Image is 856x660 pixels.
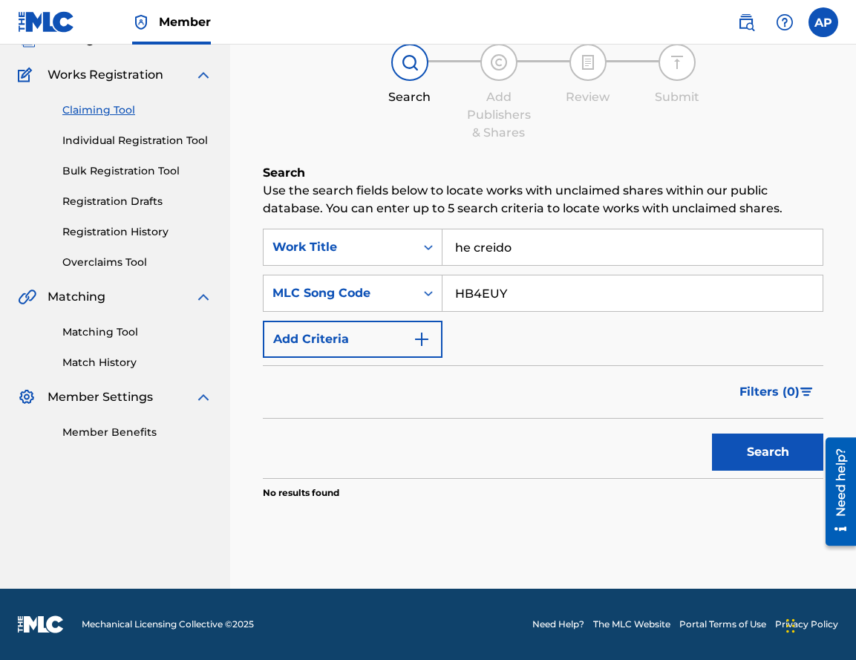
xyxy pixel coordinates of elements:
[413,330,431,348] img: 9d2ae6d4665cec9f34b9.svg
[263,321,442,358] button: Add Criteria
[640,88,714,106] div: Submit
[272,238,406,256] div: Work Title
[18,30,94,48] a: CatalogCatalog
[737,13,755,31] img: search
[490,53,508,71] img: step indicator icon for Add Publishers & Shares
[712,434,823,471] button: Search
[263,229,823,478] form: Search Form
[132,13,150,31] img: Top Rightsholder
[679,618,766,631] a: Portal Terms of Use
[159,13,211,30] span: Member
[195,288,212,306] img: expand
[808,7,838,37] div: User Menu
[668,53,686,71] img: step indicator icon for Submit
[48,288,105,306] span: Matching
[770,7,800,37] div: Help
[775,618,838,631] a: Privacy Policy
[579,53,597,71] img: step indicator icon for Review
[18,11,75,33] img: MLC Logo
[18,388,36,406] img: Member Settings
[776,13,794,31] img: help
[18,288,36,306] img: Matching
[263,182,823,218] p: Use the search fields below to locate works with unclaimed shares within our public database. You...
[782,589,856,660] iframe: Chat Widget
[731,7,761,37] a: Public Search
[62,224,212,240] a: Registration History
[551,88,625,106] div: Review
[272,284,406,302] div: MLC Song Code
[401,53,419,71] img: step indicator icon for Search
[263,486,339,500] p: No results found
[62,355,212,370] a: Match History
[82,618,254,631] span: Mechanical Licensing Collective © 2025
[62,133,212,148] a: Individual Registration Tool
[800,388,813,396] img: filter
[48,66,163,84] span: Works Registration
[739,383,800,401] span: Filters ( 0 )
[48,388,153,406] span: Member Settings
[593,618,670,631] a: The MLC Website
[195,66,212,84] img: expand
[195,388,212,406] img: expand
[373,88,447,106] div: Search
[62,255,212,270] a: Overclaims Tool
[62,163,212,179] a: Bulk Registration Tool
[731,373,823,411] button: Filters (0)
[18,615,64,633] img: logo
[462,88,536,142] div: Add Publishers & Shares
[814,432,856,552] iframe: Resource Center
[62,194,212,209] a: Registration Drafts
[532,618,584,631] a: Need Help?
[62,425,212,440] a: Member Benefits
[18,66,37,84] img: Works Registration
[62,324,212,340] a: Matching Tool
[62,102,212,118] a: Claiming Tool
[263,164,823,182] h6: Search
[786,604,795,648] div: Drag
